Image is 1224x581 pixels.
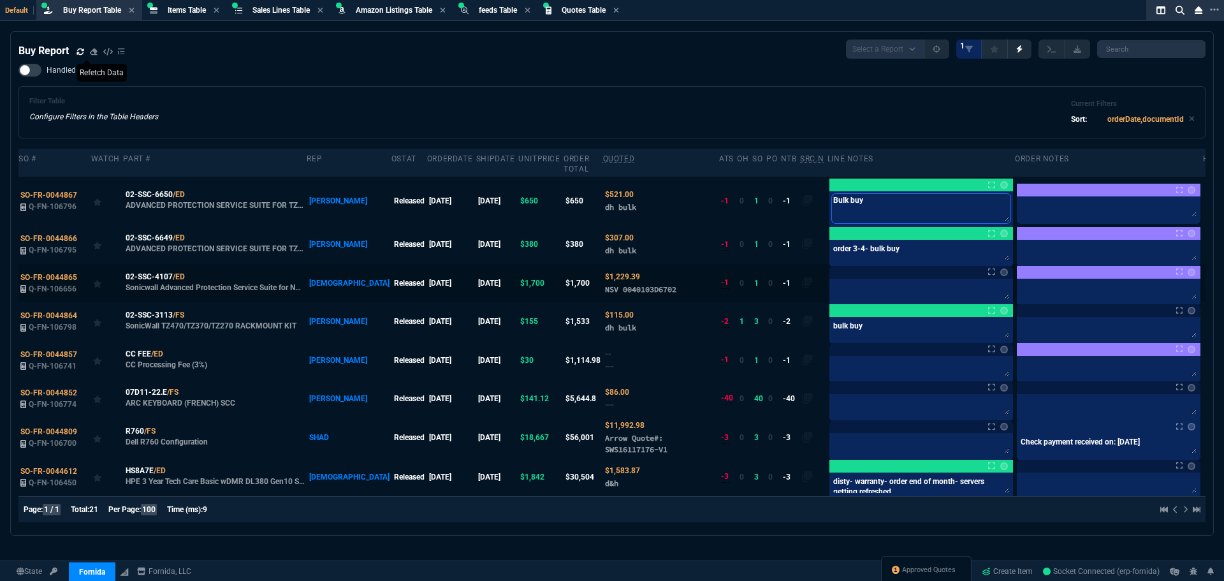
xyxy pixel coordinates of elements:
[29,478,76,487] span: Q-FN-106450
[29,400,76,409] span: Q-FN-106774
[29,323,76,332] span: Q-FN-106798
[1043,566,1160,577] a: epSnva_pUg8PX5G4AAAN
[5,6,34,15] span: Default
[126,476,305,487] p: HPE 3 Year Tech Care Basic wDMR DL380 Gen10 Service
[564,264,602,302] td: $1,700
[739,394,744,403] span: 0
[20,191,77,200] span: SO-FR-0044867
[203,505,207,514] span: 9
[605,421,645,430] span: Quoted Cost
[141,504,157,515] span: 100
[564,302,602,341] td: $1,533
[91,154,120,164] div: Watch
[20,388,77,397] span: SO-FR-0044852
[605,388,629,397] span: Quoted Cost
[252,6,310,15] span: Sales Lines Table
[960,41,965,51] span: 1
[518,177,564,225] td: $650
[564,379,602,418] td: $5,644.8
[752,177,766,225] td: 1
[476,457,518,496] td: [DATE]
[721,354,729,366] div: -1
[564,177,602,225] td: $650
[739,433,744,442] span: 0
[518,379,564,418] td: $141.12
[391,341,427,379] td: Released
[427,225,476,263] td: [DATE]
[123,154,150,164] div: Part #
[20,350,77,359] span: SO-FR-0044857
[752,302,766,341] td: 3
[307,264,391,302] td: [DEMOGRAPHIC_DATA]
[737,154,748,164] div: OH
[781,264,800,302] td: -1
[800,154,824,163] abbr: Quote Sourcing Notes
[173,271,185,283] a: /ED
[752,418,766,457] td: 3
[126,283,305,293] p: Sonicwall Advanced Protection Service Suite for NSV 270 1YR
[766,154,777,164] div: PO
[173,189,185,200] a: /ED
[525,6,530,16] nx-icon: Close Tab
[154,465,166,476] a: /ED
[427,154,472,164] div: OrderDate
[768,433,773,442] span: 0
[768,394,773,403] span: 0
[752,225,766,263] td: 1
[977,562,1038,581] a: Create Item
[476,302,518,341] td: [DATE]
[93,390,121,408] div: Add to Watchlist
[752,154,762,164] div: SO
[93,429,121,446] div: Add to Watchlist
[29,284,76,293] span: Q-FN-106656
[768,196,773,205] span: 0
[46,566,61,577] a: API TOKEN
[356,6,432,15] span: Amazon Listings Table
[391,302,427,341] td: Released
[768,317,773,326] span: 0
[768,279,773,288] span: 0
[123,225,307,263] td: ADVANCED PROTECTION SERVICE SUITE FOR TZ270 1YR-LICENSE
[721,432,729,444] div: -3
[29,202,76,211] span: Q-FN-106796
[93,235,121,253] div: Add to Watchlist
[307,341,391,379] td: [PERSON_NAME]
[781,379,800,418] td: -40
[391,379,427,418] td: Released
[20,234,77,243] span: SO-FR-0044866
[1071,99,1195,108] h6: Current Filters
[167,386,178,398] a: /FS
[739,356,744,365] span: 0
[518,264,564,302] td: $1,700
[173,309,184,321] a: /FS
[129,6,135,16] nx-icon: Close Tab
[307,418,391,457] td: SHAD
[391,177,427,225] td: Released
[1043,567,1160,576] span: Socket Connected (erp-fornida)
[605,284,676,294] span: NSV 0040103D6702
[613,6,619,16] nx-icon: Close Tab
[93,274,121,292] div: Add to Watchlist
[20,273,77,282] span: SO-FR-0044865
[151,348,163,360] a: /ED
[564,341,602,379] td: $1,114.98
[123,264,307,302] td: Sonicwall Advanced Protection Service Suite for NSV 270 1YR
[562,6,606,15] span: Quotes Table
[1097,40,1206,58] input: Search
[307,302,391,341] td: [PERSON_NAME]
[476,225,518,263] td: [DATE]
[29,97,158,106] h6: Filter Table
[24,505,43,514] span: Page:
[479,6,517,15] span: feeds Table
[781,418,800,457] td: -3
[605,400,614,409] span: --
[126,271,173,283] span: 02-SSC-4107
[126,232,173,244] span: 02-SSC-6649
[427,379,476,418] td: [DATE]
[781,177,800,225] td: -1
[564,225,602,263] td: $380
[739,240,744,249] span: 0
[168,6,206,15] span: Items Table
[739,279,744,288] span: 0
[20,467,77,476] span: SO-FR-0044612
